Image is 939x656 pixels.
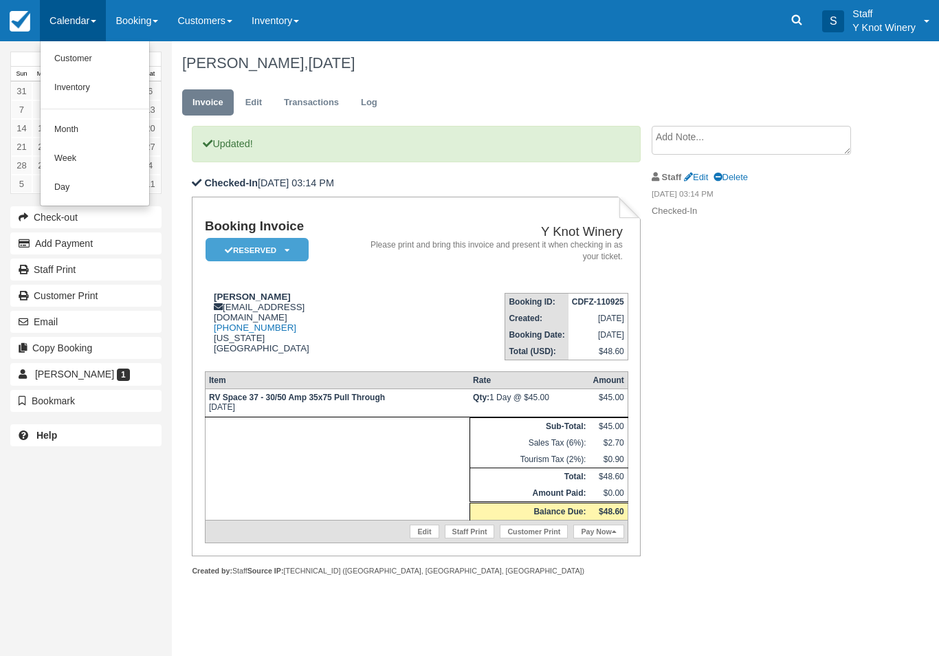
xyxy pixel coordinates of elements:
a: Inventory [41,74,149,102]
a: Day [41,173,149,202]
a: Customer [41,45,149,74]
ul: Calendar [40,41,150,206]
a: Month [41,116,149,144]
a: Week [41,144,149,173]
